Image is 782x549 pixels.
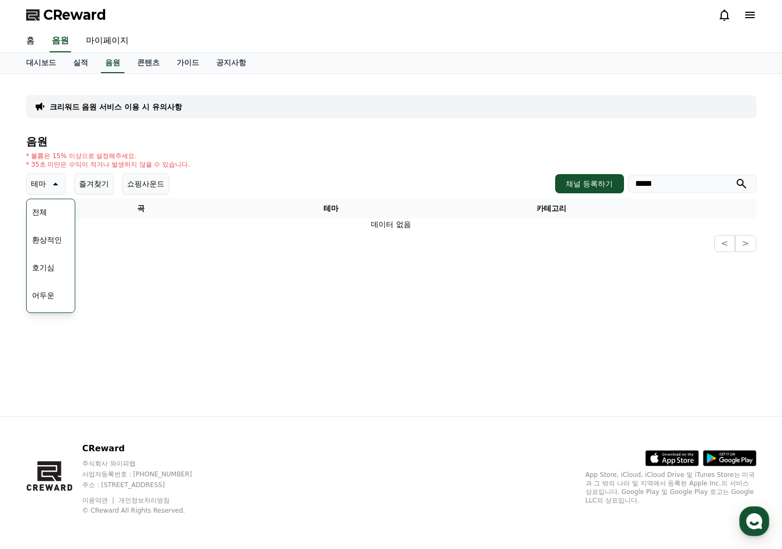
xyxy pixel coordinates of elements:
[26,173,66,194] button: 테마
[26,199,256,218] th: 곡
[82,481,212,489] p: 주소 : [STREET_ADDRESS]
[98,355,110,364] span: 대화
[65,53,97,73] a: 실적
[43,6,106,23] span: CReward
[82,506,212,515] p: © CReward All Rights Reserved.
[82,470,212,479] p: 사업자등록번호 : [PHONE_NUMBER]
[82,459,212,468] p: 주식회사 와이피랩
[3,339,70,365] a: 홈
[586,470,756,505] p: App Store, iCloud, iCloud Drive 및 iTunes Store는 미국과 그 밖의 나라 및 지역에서 등록된 Apple Inc.의 서비스 상표입니다. Goo...
[256,199,406,218] th: 테마
[168,53,208,73] a: 가이드
[119,497,170,504] a: 개인정보처리방침
[26,136,756,147] h4: 음원
[50,30,71,52] a: 음원
[26,160,191,169] p: * 35초 미만은 수익이 적거나 발생하지 않을 수 있습니다.
[82,497,116,504] a: 이용약관
[31,176,46,191] p: 테마
[101,53,124,73] a: 음원
[28,256,59,279] button: 호기심
[165,355,178,363] span: 설정
[28,200,51,224] button: 전체
[82,442,212,455] p: CReward
[50,101,182,112] a: 크리워드 음원 서비스 이용 시 유의사항
[28,228,66,252] button: 환상적인
[34,355,40,363] span: 홈
[735,235,756,252] button: >
[208,53,255,73] a: 공지사항
[26,152,191,160] p: * 볼륨은 15% 이상으로 설정해주세요.
[26,218,756,231] td: 데이터 없음
[28,284,59,307] button: 어두운
[18,53,65,73] a: 대시보드
[74,173,114,194] button: 즐겨찾기
[129,53,168,73] a: 콘텐츠
[555,174,623,193] button: 채널 등록하기
[138,339,205,365] a: 설정
[714,235,735,252] button: <
[77,30,137,52] a: 마이페이지
[122,173,169,194] button: 쇼핑사운드
[70,339,138,365] a: 대화
[18,30,43,52] a: 홈
[26,6,106,23] a: CReward
[406,199,697,218] th: 카테고리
